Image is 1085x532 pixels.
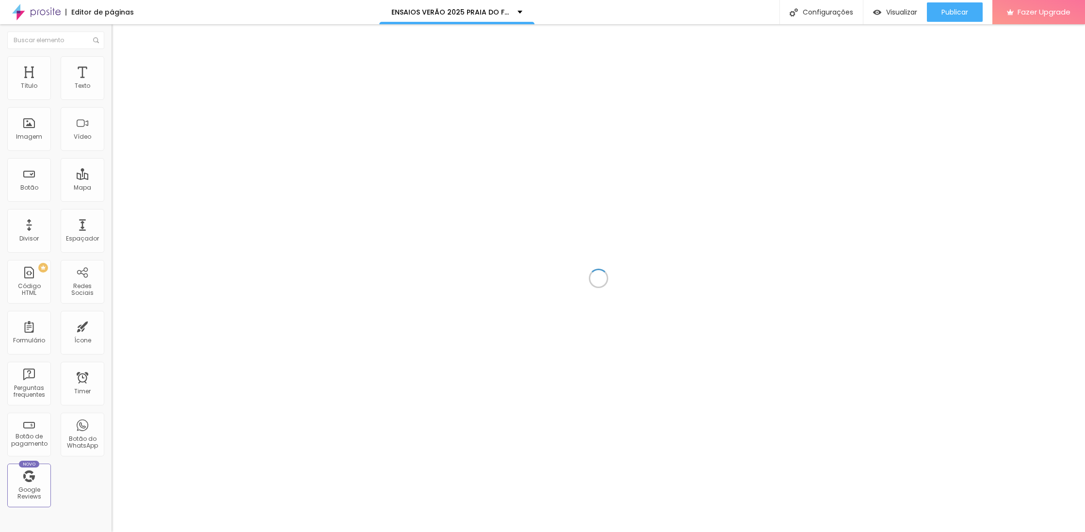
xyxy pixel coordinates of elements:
[75,82,90,89] div: Texto
[93,37,99,43] img: Icone
[1018,8,1070,16] span: Fazer Upgrade
[63,283,101,297] div: Redes Sociais
[13,337,45,344] div: Formulário
[16,133,42,140] div: Imagem
[19,235,39,242] div: Divisor
[19,461,40,468] div: Novo
[74,184,91,191] div: Mapa
[790,8,798,16] img: Icone
[20,184,38,191] div: Botão
[63,435,101,450] div: Botão do WhatsApp
[21,82,37,89] div: Título
[74,133,91,140] div: Vídeo
[10,385,48,399] div: Perguntas frequentes
[66,235,99,242] div: Espaçador
[886,8,917,16] span: Visualizar
[391,9,510,16] p: ENSAIOS VERÃO 2025 PRAIA DO FORTE-BA
[927,2,983,22] button: Publicar
[863,2,927,22] button: Visualizar
[941,8,968,16] span: Publicar
[10,283,48,297] div: Código HTML
[65,9,134,16] div: Editor de páginas
[10,486,48,500] div: Google Reviews
[7,32,104,49] input: Buscar elemento
[74,388,91,395] div: Timer
[74,337,91,344] div: Ícone
[10,433,48,447] div: Botão de pagamento
[873,8,881,16] img: view-1.svg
